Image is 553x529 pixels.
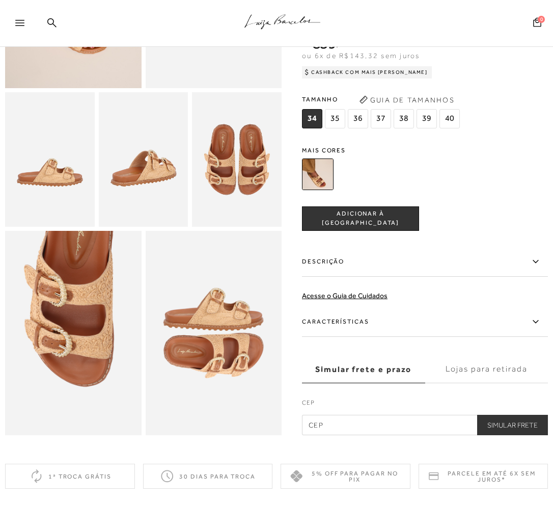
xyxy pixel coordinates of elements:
[538,16,545,23] span: 0
[419,464,548,489] div: Parcele em até 6x sem juros*
[530,17,544,31] button: 0
[5,231,142,435] img: image
[99,92,188,227] img: image
[143,464,273,489] div: 30 dias para troca
[302,66,432,78] div: Cashback com Mais [PERSON_NAME]
[302,51,420,60] span: ou 6x de R$143,32 sem juros
[302,210,419,228] span: ADICIONAR À [GEOGRAPHIC_DATA]
[336,39,348,48] i: ,
[192,92,282,227] img: image
[5,92,95,227] img: image
[302,147,548,153] span: Mais cores
[302,247,548,277] label: Descrição
[302,92,462,107] span: Tamanho
[477,415,548,435] button: Simular Frete
[302,415,548,435] input: CEP
[302,109,322,128] span: 34
[394,109,414,128] span: 38
[325,109,345,128] span: 35
[417,109,437,128] span: 39
[302,158,334,190] img: PAPETE EM RÁFIA NATURAL COM FIVELAS DOURADAS
[302,356,425,383] label: Simular frete e prazo
[146,231,282,435] img: image
[5,464,135,489] div: 1ª troca grátis
[371,109,391,128] span: 37
[356,92,458,108] button: Guia de Tamanhos
[302,292,388,300] a: Acesse o Guia de Cuidados
[302,206,419,231] button: ADICIONAR À [GEOGRAPHIC_DATA]
[281,464,410,489] div: 5% off para pagar no PIX
[348,109,368,128] span: 36
[302,307,548,337] label: Características
[425,356,548,383] label: Lojas para retirada
[302,398,548,412] label: CEP
[439,109,460,128] span: 40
